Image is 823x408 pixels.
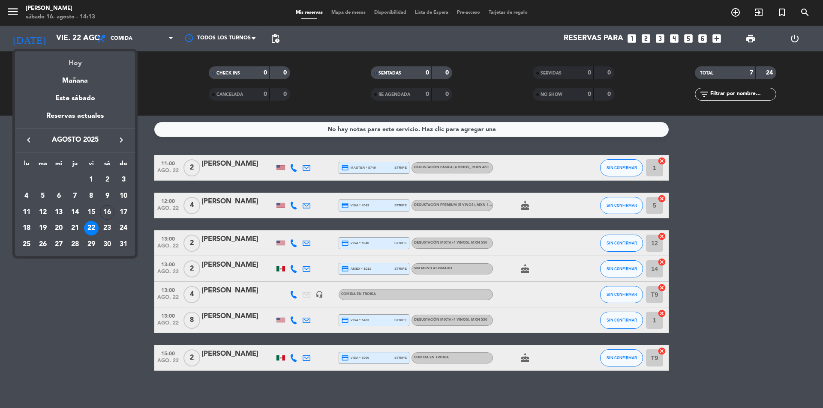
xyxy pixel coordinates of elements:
[100,189,114,203] div: 9
[116,135,126,145] i: keyboard_arrow_right
[19,189,34,203] div: 4
[83,220,99,236] td: 22 de agosto de 2025
[116,205,131,220] div: 17
[51,236,67,253] td: 27 de agosto de 2025
[114,134,129,146] button: keyboard_arrow_right
[51,159,67,172] th: miércoles
[99,236,116,253] td: 30 de agosto de 2025
[36,205,50,220] div: 12
[18,236,35,253] td: 25 de agosto de 2025
[84,189,99,203] div: 8
[84,237,99,252] div: 29
[35,220,51,236] td: 19 de agosto de 2025
[99,220,116,236] td: 23 de agosto de 2025
[115,159,132,172] th: domingo
[36,237,50,252] div: 26
[35,236,51,253] td: 26 de agosto de 2025
[100,205,114,220] div: 16
[99,204,116,220] td: 16 de agosto de 2025
[51,204,67,220] td: 13 de agosto de 2025
[83,236,99,253] td: 29 de agosto de 2025
[115,188,132,204] td: 10 de agosto de 2025
[24,135,34,145] i: keyboard_arrow_left
[68,221,82,235] div: 21
[83,172,99,188] td: 1 de agosto de 2025
[18,204,35,220] td: 11 de agosto de 2025
[51,189,66,203] div: 6
[35,188,51,204] td: 5 de agosto de 2025
[99,159,116,172] th: sábado
[67,220,83,236] td: 21 de agosto de 2025
[100,221,114,235] div: 23
[83,188,99,204] td: 8 de agosto de 2025
[116,173,131,187] div: 3
[115,236,132,253] td: 31 de agosto de 2025
[68,205,82,220] div: 14
[115,172,132,188] td: 3 de agosto de 2025
[36,221,50,235] div: 19
[67,188,83,204] td: 7 de agosto de 2025
[36,189,50,203] div: 5
[51,220,67,236] td: 20 de agosto de 2025
[84,221,99,235] div: 22
[51,205,66,220] div: 13
[115,204,132,220] td: 17 de agosto de 2025
[35,159,51,172] th: martes
[67,204,83,220] td: 14 de agosto de 2025
[100,237,114,252] div: 30
[18,220,35,236] td: 18 de agosto de 2025
[19,205,34,220] div: 11
[36,134,114,146] span: agosto 2025
[83,159,99,172] th: viernes
[84,205,99,220] div: 15
[99,172,116,188] td: 2 de agosto de 2025
[19,221,34,235] div: 18
[51,221,66,235] div: 20
[68,189,82,203] div: 7
[35,204,51,220] td: 12 de agosto de 2025
[18,172,83,188] td: AGO.
[83,204,99,220] td: 15 de agosto de 2025
[116,237,131,252] div: 31
[99,188,116,204] td: 9 de agosto de 2025
[116,189,131,203] div: 10
[18,159,35,172] th: lunes
[116,221,131,235] div: 24
[15,69,135,86] div: Mañana
[67,236,83,253] td: 28 de agosto de 2025
[51,237,66,252] div: 27
[84,173,99,187] div: 1
[19,237,34,252] div: 25
[67,159,83,172] th: jueves
[15,110,135,128] div: Reservas actuales
[68,237,82,252] div: 28
[51,188,67,204] td: 6 de agosto de 2025
[115,220,132,236] td: 24 de agosto de 2025
[100,173,114,187] div: 2
[21,134,36,146] button: keyboard_arrow_left
[15,51,135,69] div: Hoy
[18,188,35,204] td: 4 de agosto de 2025
[15,86,135,110] div: Este sábado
